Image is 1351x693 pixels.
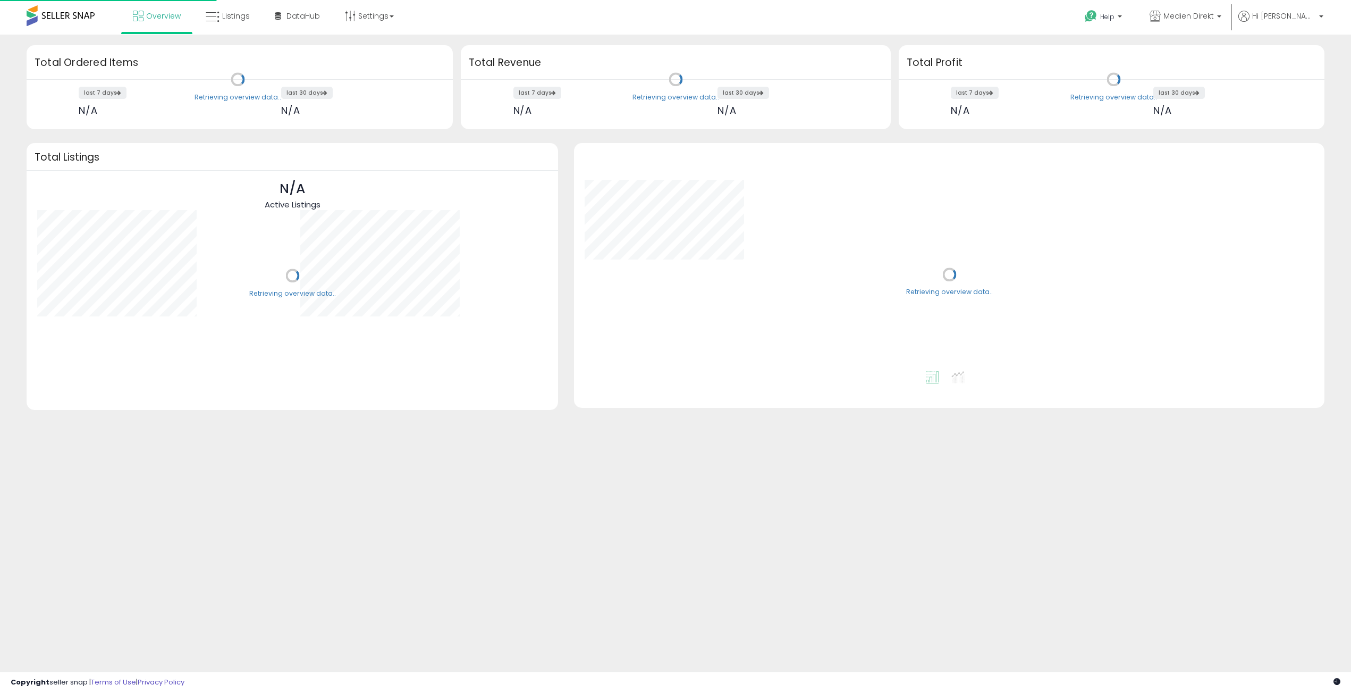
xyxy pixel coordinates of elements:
[1238,11,1323,35] a: Hi [PERSON_NAME]
[286,11,320,21] span: DataHub
[1070,93,1157,102] div: Retrieving overview data..
[1100,12,1114,21] span: Help
[249,289,336,298] div: Retrieving overview data..
[906,288,993,297] div: Retrieving overview data..
[222,11,250,21] span: Listings
[146,11,181,21] span: Overview
[195,93,281,102] div: Retrieving overview data..
[1084,10,1097,23] i: Get Help
[1163,11,1214,21] span: Medien Direkt
[1076,2,1133,35] a: Help
[1252,11,1316,21] span: Hi [PERSON_NAME]
[632,93,719,102] div: Retrieving overview data..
